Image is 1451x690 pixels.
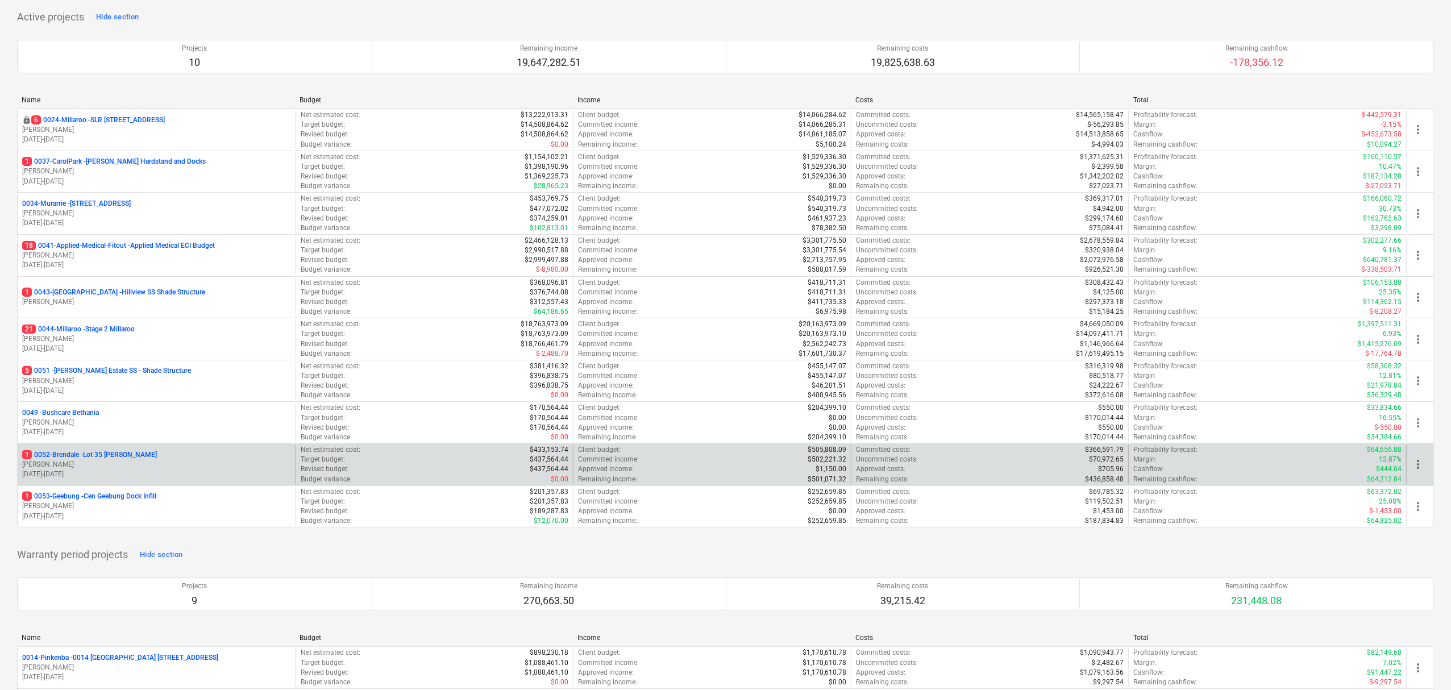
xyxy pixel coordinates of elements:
[301,329,345,339] p: Target budget :
[578,361,621,371] p: Client budget :
[1080,339,1124,349] p: $1,146,966.64
[856,349,909,359] p: Remaining costs :
[521,120,568,130] p: $14,508,864.62
[1379,288,1402,297] p: 25.35%
[22,492,291,521] div: 10053-Geebung -Cen Geebung Dock Infill[PERSON_NAME][DATE]-[DATE]
[521,110,568,120] p: $13,222,913.31
[578,120,639,130] p: Committed income :
[1411,332,1425,346] span: more_vert
[301,140,352,149] p: Budget variance :
[578,339,634,349] p: Approved income :
[1133,307,1198,317] p: Remaining cashflow :
[1225,44,1288,53] p: Remaining cashflow
[521,130,568,139] p: $14,508,864.62
[578,329,639,339] p: Committed income :
[31,115,165,125] p: 0024-Millaroo - SLR [STREET_ADDRESS]
[22,366,32,375] span: 5
[1361,110,1402,120] p: $-442,579.31
[17,10,84,24] p: Active projects
[301,236,360,246] p: Net estimated cost :
[530,297,568,307] p: $312,557.43
[22,386,291,396] p: [DATE] - [DATE]
[1371,223,1402,233] p: $3,298.09
[1383,246,1402,255] p: 9.16%
[856,339,905,349] p: Approved costs :
[816,307,846,317] p: $6,975.98
[521,339,568,349] p: $18,766,461.79
[856,172,905,181] p: Approved costs :
[1080,152,1124,162] p: $1,371,625.31
[22,157,32,166] span: 1
[1085,361,1124,371] p: $316,319.98
[525,236,568,246] p: $2,466,128.13
[525,152,568,162] p: $1,154,102.21
[301,110,360,120] p: Net estimated cost :
[856,265,909,275] p: Remaining costs :
[530,371,568,381] p: $396,838.75
[22,199,291,228] div: 0034-Murarrie -[STREET_ADDRESS][PERSON_NAME][DATE]-[DATE]
[1133,319,1198,329] p: Profitability forecast :
[578,255,634,265] p: Approved income :
[578,172,634,181] p: Approved income :
[22,450,157,460] p: 0052-Brendale - Lot 35 [PERSON_NAME]
[1085,265,1124,275] p: $926,521.30
[22,334,291,344] p: [PERSON_NAME]
[1379,204,1402,214] p: 30.73%
[856,319,910,329] p: Committed costs :
[856,152,910,162] p: Committed costs :
[578,265,637,275] p: Remaining income :
[856,255,905,265] p: Approved costs :
[551,140,568,149] p: $0.00
[530,204,568,214] p: $477,072.02
[803,172,846,181] p: $1,529,336.30
[1093,204,1124,214] p: $4,942.00
[812,223,846,233] p: $78,382.50
[301,162,345,172] p: Target budget :
[578,110,621,120] p: Client budget :
[534,181,568,191] p: $28,965.23
[803,162,846,172] p: $1,529,336.30
[578,140,637,149] p: Remaining income :
[1411,500,1425,513] span: more_vert
[1133,381,1164,390] p: Cashflow :
[22,157,206,167] p: 0037-CarolPark - [PERSON_NAME] Hardstand and Docks
[1085,246,1124,255] p: $320,938.04
[1133,181,1198,191] p: Remaining cashflow :
[1133,236,1198,246] p: Profitability forecast :
[1133,130,1164,139] p: Cashflow :
[856,181,909,191] p: Remaining costs :
[22,512,291,521] p: [DATE] - [DATE]
[1133,223,1198,233] p: Remaining cashflow :
[96,11,139,24] div: Hide section
[301,288,345,297] p: Target budget :
[1361,130,1402,139] p: $-452,673.58
[799,329,846,339] p: $20,163,973.10
[803,339,846,349] p: $2,562,242.73
[530,361,568,371] p: $381,416.32
[856,162,918,172] p: Uncommitted costs :
[578,181,637,191] p: Remaining income :
[301,297,349,307] p: Revised budget :
[578,278,621,288] p: Client budget :
[301,381,349,390] p: Revised budget :
[22,376,291,386] p: [PERSON_NAME]
[22,672,291,682] p: [DATE] - [DATE]
[1363,236,1402,246] p: $302,277.66
[22,218,291,228] p: [DATE] - [DATE]
[1133,214,1164,223] p: Cashflow :
[22,96,290,104] div: Name
[301,255,349,265] p: Revised budget :
[301,361,360,371] p: Net estimated cost :
[22,251,291,260] p: [PERSON_NAME]
[1080,319,1124,329] p: $4,669,050.09
[22,297,291,307] p: [PERSON_NAME]
[182,56,207,69] p: 10
[22,653,291,682] div: 0014-Pinkenba -0014 [GEOGRAPHIC_DATA] [STREET_ADDRESS][PERSON_NAME][DATE]-[DATE]
[1369,307,1402,317] p: $-8,208.27
[31,115,41,124] span: 6
[551,390,568,400] p: $0.00
[1133,278,1198,288] p: Profitability forecast :
[525,162,568,172] p: $1,398,190.96
[1225,56,1288,69] p: -178,356.12
[856,204,918,214] p: Uncommitted costs :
